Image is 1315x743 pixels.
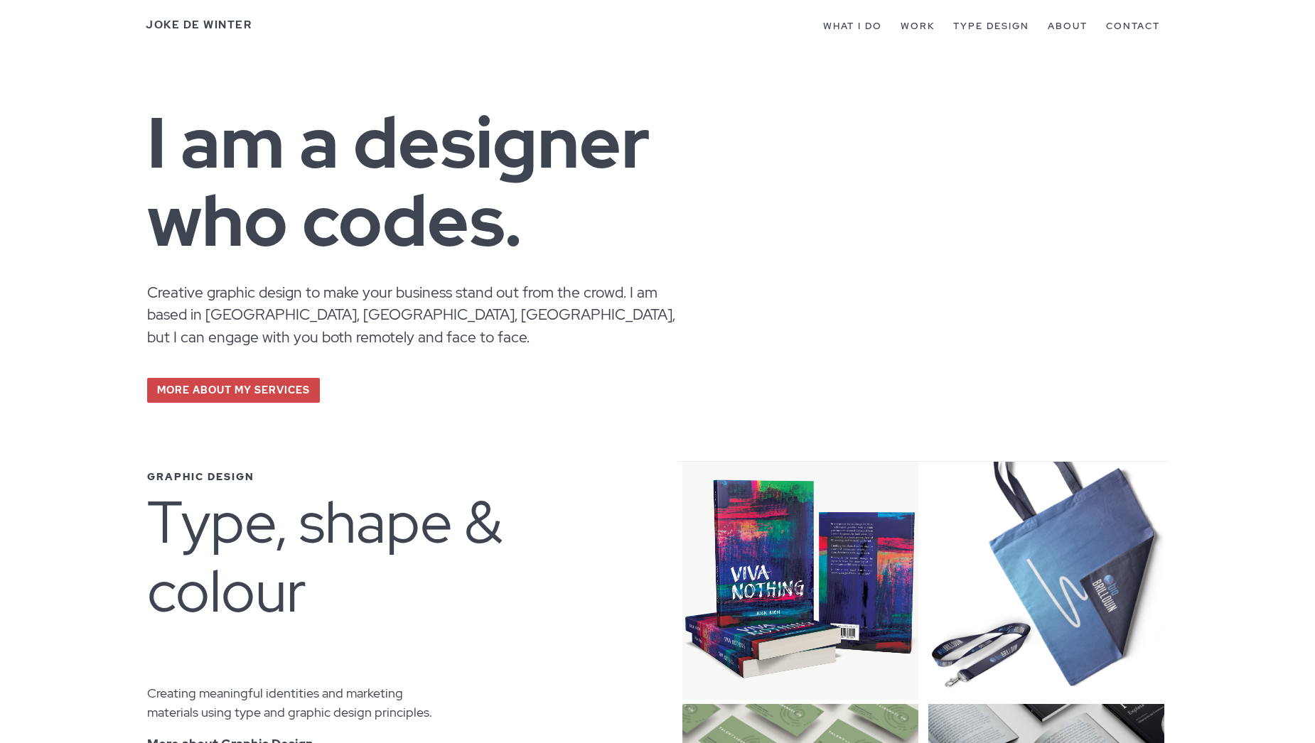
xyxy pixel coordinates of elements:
a: Type Design [953,20,1029,32]
a: More about my services [147,378,320,403]
a: About [1048,20,1088,32]
p: Creating meaningful identities and marketing materials using type and graphic design principles. [147,683,442,734]
p: Creative graphic design to make your business stand out from the crowd. I am based in [GEOGRAPHIC... [147,281,694,423]
a: What I do [823,20,882,32]
a: Joke De Winter [146,18,252,32]
a: Contact [1106,20,1160,32]
h1: I am a designer who codes. [147,104,785,281]
h3: Type, shape & colour [147,488,639,683]
a: Work [901,20,935,32]
h2: Graphic Design [147,461,538,488]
